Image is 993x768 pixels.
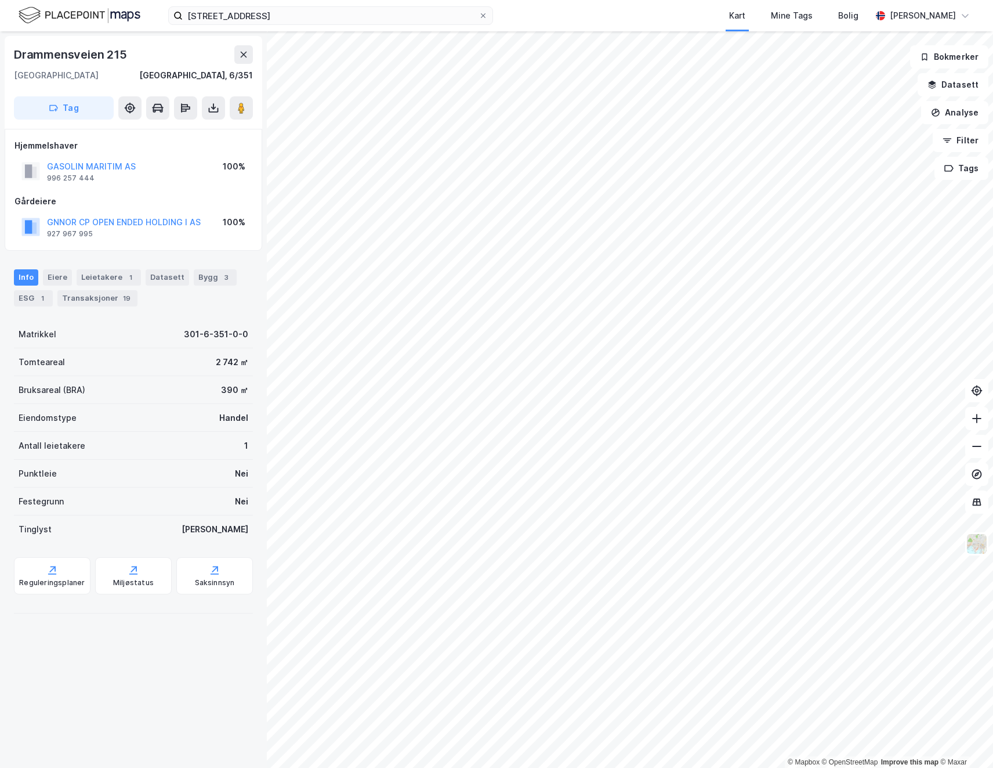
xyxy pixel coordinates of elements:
[47,174,95,183] div: 996 257 444
[14,290,53,307] div: ESG
[19,578,85,587] div: Reguleringsplaner
[921,101,988,124] button: Analyse
[77,269,141,286] div: Leietakere
[221,383,248,397] div: 390 ㎡
[139,68,253,82] div: [GEOGRAPHIC_DATA], 6/351
[822,758,878,766] a: OpenStreetMap
[184,327,248,341] div: 301-6-351-0-0
[19,383,85,397] div: Bruksareal (BRA)
[19,5,140,26] img: logo.f888ab2527a4732fd821a326f86c7f29.svg
[881,758,938,766] a: Improve this map
[771,9,813,23] div: Mine Tags
[37,293,48,304] div: 1
[19,327,56,341] div: Matrikkel
[935,712,993,768] div: Kontrollprogram for chat
[19,411,77,425] div: Eiendomstype
[15,194,252,208] div: Gårdeiere
[219,411,248,425] div: Handel
[788,758,820,766] a: Mapbox
[43,269,72,286] div: Eiere
[19,495,64,509] div: Festegrunn
[729,9,745,23] div: Kart
[235,495,248,509] div: Nei
[890,9,956,23] div: [PERSON_NAME]
[146,269,189,286] div: Datasett
[918,73,988,96] button: Datasett
[183,7,479,24] input: Søk på adresse, matrikkel, gårdeiere, leietakere eller personer
[223,160,245,174] div: 100%
[14,269,38,286] div: Info
[244,439,248,453] div: 1
[235,467,248,481] div: Nei
[933,129,988,152] button: Filter
[125,272,136,283] div: 1
[838,9,858,23] div: Bolig
[220,272,232,283] div: 3
[14,68,99,82] div: [GEOGRAPHIC_DATA]
[223,215,245,229] div: 100%
[14,96,114,120] button: Tag
[15,139,252,153] div: Hjemmelshaver
[113,578,154,587] div: Miljøstatus
[121,293,133,304] div: 19
[966,533,988,555] img: Z
[14,45,129,64] div: Drammensveien 215
[19,467,57,481] div: Punktleie
[57,290,137,307] div: Transaksjoner
[19,355,65,369] div: Tomteareal
[47,229,93,239] div: 927 967 995
[195,578,235,587] div: Saksinnsyn
[935,712,993,768] iframe: Chat Widget
[19,439,85,453] div: Antall leietakere
[182,522,248,536] div: [PERSON_NAME]
[216,355,248,369] div: 2 742 ㎡
[934,157,988,180] button: Tags
[19,522,52,536] div: Tinglyst
[194,269,237,286] div: Bygg
[910,45,988,68] button: Bokmerker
